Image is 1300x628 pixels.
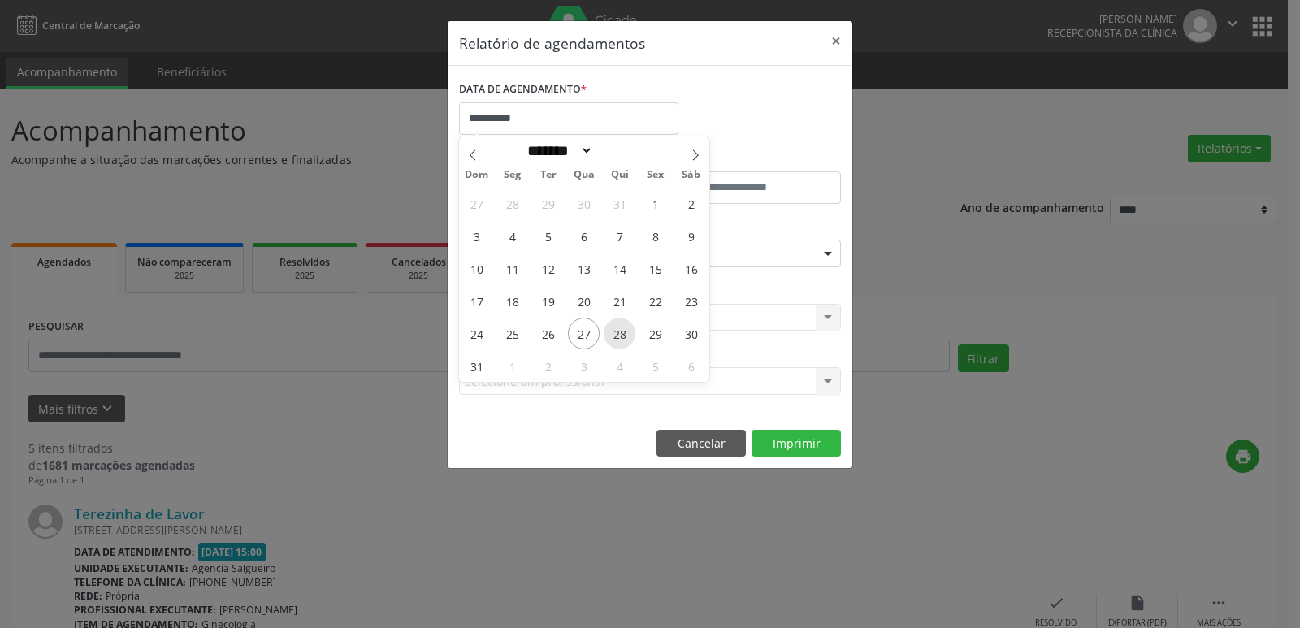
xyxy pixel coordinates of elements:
[496,253,528,284] span: Agosto 11, 2025
[461,285,492,317] span: Agosto 17, 2025
[532,318,564,349] span: Agosto 26, 2025
[459,32,645,54] h5: Relatório de agendamentos
[675,318,707,349] span: Agosto 30, 2025
[604,318,635,349] span: Agosto 28, 2025
[675,188,707,219] span: Agosto 2, 2025
[639,350,671,382] span: Setembro 5, 2025
[639,220,671,252] span: Agosto 8, 2025
[604,220,635,252] span: Agosto 7, 2025
[568,350,600,382] span: Setembro 3, 2025
[604,350,635,382] span: Setembro 4, 2025
[656,430,746,457] button: Cancelar
[532,253,564,284] span: Agosto 12, 2025
[459,170,495,180] span: Dom
[459,77,587,102] label: DATA DE AGENDAMENTO
[461,350,492,382] span: Agosto 31, 2025
[522,142,593,159] select: Month
[532,220,564,252] span: Agosto 5, 2025
[496,285,528,317] span: Agosto 18, 2025
[532,285,564,317] span: Agosto 19, 2025
[752,430,841,457] button: Imprimir
[568,220,600,252] span: Agosto 6, 2025
[568,285,600,317] span: Agosto 20, 2025
[496,318,528,349] span: Agosto 25, 2025
[568,188,600,219] span: Julho 30, 2025
[532,188,564,219] span: Julho 29, 2025
[675,285,707,317] span: Agosto 23, 2025
[496,350,528,382] span: Setembro 1, 2025
[496,188,528,219] span: Julho 28, 2025
[675,350,707,382] span: Setembro 6, 2025
[496,220,528,252] span: Agosto 4, 2025
[604,253,635,284] span: Agosto 14, 2025
[531,170,566,180] span: Ter
[674,170,709,180] span: Sáb
[461,253,492,284] span: Agosto 10, 2025
[495,170,531,180] span: Seg
[566,170,602,180] span: Qua
[568,318,600,349] span: Agosto 27, 2025
[639,318,671,349] span: Agosto 29, 2025
[461,220,492,252] span: Agosto 3, 2025
[461,318,492,349] span: Agosto 24, 2025
[820,21,852,61] button: Close
[675,220,707,252] span: Agosto 9, 2025
[593,142,647,159] input: Year
[639,253,671,284] span: Agosto 15, 2025
[675,253,707,284] span: Agosto 16, 2025
[604,285,635,317] span: Agosto 21, 2025
[461,188,492,219] span: Julho 27, 2025
[654,146,841,171] label: ATÉ
[639,285,671,317] span: Agosto 22, 2025
[568,253,600,284] span: Agosto 13, 2025
[602,170,638,180] span: Qui
[532,350,564,382] span: Setembro 2, 2025
[638,170,674,180] span: Sex
[639,188,671,219] span: Agosto 1, 2025
[604,188,635,219] span: Julho 31, 2025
